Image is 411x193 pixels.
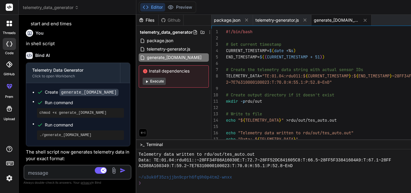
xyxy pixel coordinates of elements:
span: / [252,98,255,104]
span: generate_[DOMAIN_NAME] [314,17,359,23]
span: . [327,117,329,123]
span: Run command [45,122,124,128]
img: settings [4,173,14,183]
span: ~/u3uk0f35zsjjbn9cprh6fq9h0p4tm2-wnxx [139,175,232,180]
span: } [349,73,351,79]
span: package.json [146,37,174,44]
span: "Telemetry data written to rdu/out/tes_auto.out" [238,130,354,135]
button: Telemetry Data GeneratorClick to open Workbench [26,63,120,83]
span: " [281,117,284,123]
span: = [260,73,262,79]
span: ( [264,54,267,60]
span: 2~7E76310000100023:T:70.0:H:55.1:P:52.8~EnD" [226,79,332,85]
div: 8 [212,73,218,79]
span: TELEMETRY_DATA [260,136,293,142]
span: / [305,117,308,123]
span: #!/bin/bash [226,29,252,34]
span: { [305,73,308,79]
div: 14 [212,117,218,123]
label: code [5,51,14,56]
span: Install dependencies [143,68,205,74]
span: "$ [238,117,243,123]
span: = [257,54,260,60]
div: 5 [212,54,218,60]
span: echo [226,130,236,135]
div: 17 [212,136,218,142]
div: 6 [212,60,218,67]
span: / [296,117,298,123]
div: Files [136,17,158,23]
span: out [329,117,337,123]
span: mkdir [226,98,238,104]
div: Github [159,17,183,23]
label: threads [3,30,16,36]
div: 2 [212,35,218,41]
span: ( [262,54,264,60]
span: # Create output directory if it doesn't exist [226,92,334,98]
pre: ./generate_[DOMAIN_NAME] [39,133,122,138]
span: tes_auto [308,117,327,123]
li: Uses proper bash syntax with for timestamp [31,163,130,178]
span: } [390,73,392,79]
div: 10 [212,92,218,98]
button: Editor [140,3,165,11]
span: Run command [45,100,124,106]
div: 13 [212,111,218,117]
button: Preview [165,3,195,11]
span: Telemetry data written to rdu/out/tes_auto.out [139,152,255,157]
span: "TE:01.04:rdu011:$ [262,73,305,79]
div: 4 [212,48,218,54]
span: ) [322,54,325,60]
span: $ [269,48,272,53]
span: { [257,136,260,142]
span: out [255,98,262,104]
span: A2D88A160349:T:59.2~7E76310000100023:T:70.0:H:55.1:P:52.8~EnD [139,163,293,169]
div: 7 [212,67,218,73]
span: = [267,48,269,53]
span: CURRENT [267,54,284,60]
span: telemetry_data_generator [140,29,193,35]
div: 9 [212,86,218,92]
span: # Create the telemetry data string with actual sen [226,67,346,72]
span: telemetry-generator.js [255,17,299,23]
span: { [356,73,358,79]
span: sor IDs [346,67,363,72]
div: Click to open Workbench [32,74,114,79]
span: ) [293,48,296,53]
span: echo [226,117,236,123]
span: "Data: $ [238,136,257,142]
span: package.json [214,17,240,23]
span: TELEMETRY_DATA [226,73,260,79]
span: rdu [245,98,252,104]
span: privacy [81,181,91,184]
span: END_TIMESTAMP [226,54,257,60]
span: out [298,117,305,123]
span: rdu [289,117,296,123]
span: # Get current timestamp [226,42,281,47]
span: { [243,117,245,123]
span: ❯ [139,180,142,186]
span: CURRENT_TIMESTAMP [226,48,267,53]
span: TELEMETRY_DATA [245,117,279,123]
li: Maintains the proper timestamp format with start and end times [31,14,130,27]
p: Always double-check its answers. Your in Bind [23,180,131,185]
span: :$ [351,73,356,79]
div: 3 [212,41,218,48]
p: in shell script [26,40,130,47]
span: generate_[DOMAIN_NAME] [146,54,202,61]
span: END_TIMESTAMP [358,73,390,79]
div: Create [45,89,119,95]
label: Upload [4,117,15,122]
span: s [291,48,293,53]
span: date + [274,48,289,53]
span: $ [260,54,262,60]
div: 11 [212,98,218,104]
label: GitHub [4,72,15,77]
pre: chmod +x generate_[DOMAIN_NAME] [39,111,122,115]
span: >_ [140,142,144,148]
span: # Write to file [226,111,262,117]
span: TIMESTAMP + 51 [286,54,320,60]
img: icon [120,167,126,173]
span: % [289,48,291,53]
label: prem [5,94,13,99]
